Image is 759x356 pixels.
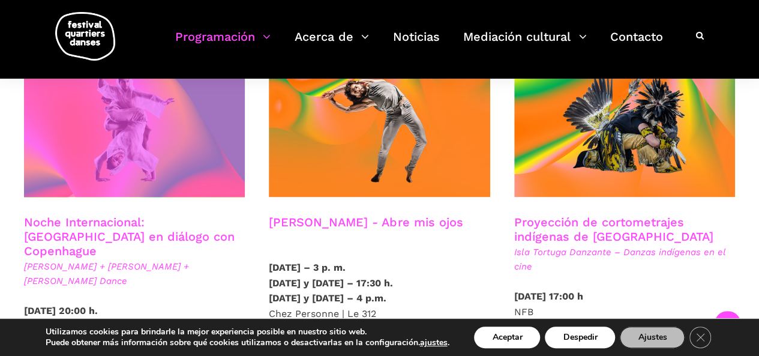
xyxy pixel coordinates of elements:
button: Despedir [545,327,615,348]
font: [DATE] 17:00 h [514,291,583,302]
a: Mediación cultural [463,26,586,62]
font: Programación [175,29,255,44]
font: [PERSON_NAME] + [PERSON_NAME] + [PERSON_NAME] Dance [24,261,189,286]
font: Acerca de [295,29,353,44]
font: [DATE] y [DATE] – 17:30 h. [269,277,393,289]
button: ajustes [420,337,448,348]
font: Chez Personne | Le 312 [269,308,376,319]
font: [PERSON_NAME] - Abre mis ojos [269,215,463,229]
font: Utilizamos cookies para brindarle la mejor experiencia posible en nuestro sitio web. [46,326,367,337]
font: NFB [514,306,533,318]
a: Contacto [610,26,663,62]
button: Ajustes [620,327,685,348]
font: Proyección de cortometrajes indígenas de [GEOGRAPHIC_DATA] [514,215,713,244]
button: Aceptar [474,327,540,348]
font: Ajustes [638,331,667,343]
font: Despedir [563,331,597,343]
font: Mediación cultural [463,29,571,44]
font: . [448,337,449,348]
a: Programación [175,26,271,62]
font: Puede obtener más información sobre qué cookies utilizamos o desactivarlas en la configuración. [46,337,420,348]
a: Noche Internacional: [GEOGRAPHIC_DATA] en diálogo con Copenhague [24,215,235,258]
font: [DATE] 20:00 h. [24,305,98,316]
font: [DATE] y [DATE] – 4 p.m. [269,292,386,304]
a: Acerca de [295,26,369,62]
font: [DATE] – 3 p. m. [269,262,346,273]
img: logotipo-fqd-med [55,12,115,61]
font: Isla Tortuga Danzante – Danzas indígenas en el cine [514,247,725,272]
font: Aceptar [492,331,522,343]
font: Noticias [393,29,440,44]
font: Contacto [610,29,663,44]
a: Noticias [393,26,440,62]
button: Cerrar el banner de cookies del RGPD [689,327,711,348]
